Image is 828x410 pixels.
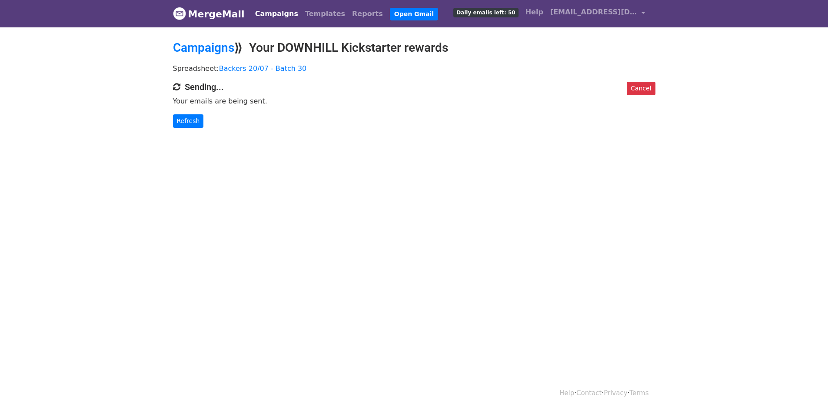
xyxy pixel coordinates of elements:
a: Help [559,389,574,397]
a: Help [522,3,547,21]
img: MergeMail logo [173,7,186,20]
a: Contact [576,389,602,397]
a: Templates [302,5,349,23]
h2: ⟫ Your DOWNHILL Kickstarter rewards [173,40,655,55]
a: Privacy [604,389,627,397]
a: Open Gmail [390,8,438,20]
a: Terms [629,389,648,397]
a: Reports [349,5,386,23]
a: [EMAIL_ADDRESS][DOMAIN_NAME] [547,3,648,24]
span: [EMAIL_ADDRESS][DOMAIN_NAME] [550,7,637,17]
span: Daily emails left: 50 [453,8,518,17]
p: Your emails are being sent. [173,97,655,106]
a: Campaigns [173,40,234,55]
h4: Sending... [173,82,655,92]
a: Backers 20/07 - Batch 30 [219,64,307,73]
a: Campaigns [252,5,302,23]
a: Daily emails left: 50 [450,3,522,21]
a: Refresh [173,114,204,128]
a: Cancel [627,82,655,95]
iframe: Chat Widget [785,368,828,410]
a: MergeMail [173,5,245,23]
p: Spreadsheet: [173,64,655,73]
